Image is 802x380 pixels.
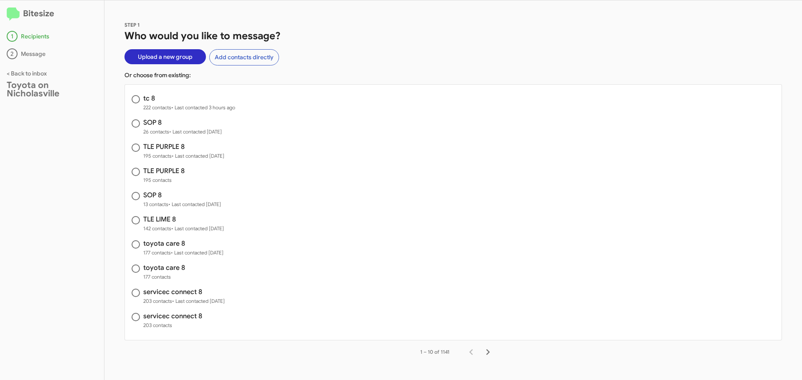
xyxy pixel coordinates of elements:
span: 26 contacts [143,128,222,136]
div: 1 – 10 of 1141 [420,348,449,356]
h3: TLE LIME 8 [143,216,224,223]
h3: SOP 8 [143,119,222,126]
button: Upload a new group [124,49,206,64]
span: 177 contacts [143,273,185,281]
span: 195 contacts [143,176,185,184]
span: • Last contacted 3 hours ago [171,104,235,111]
span: • Last contacted [DATE] [172,153,224,159]
h1: Who would you like to message? [124,29,782,43]
div: Message [7,48,97,59]
span: 195 contacts [143,152,224,160]
h2: Bitesize [7,7,97,21]
span: 142 contacts [143,224,224,233]
span: 203 contacts [143,297,225,305]
h3: TLE PURPLE 8 [143,143,224,150]
span: 203 contacts [143,321,202,330]
h3: SOP 8 [143,192,221,199]
h3: tc 8 [143,95,235,102]
span: • Last contacted [DATE] [171,249,223,256]
button: Next page [480,344,496,360]
h3: toyota care 8 [143,240,223,247]
span: • Last contacted [DATE] [169,128,222,135]
span: 13 contacts [143,200,221,209]
span: • Last contacted [DATE] [172,298,225,304]
h3: servicec connect 8 [143,313,202,320]
h3: toyota care 8 [143,264,185,271]
span: 177 contacts [143,249,223,257]
p: Or choose from existing: [124,71,782,79]
div: 1 [7,31,18,42]
a: < Back to inbox [7,70,47,77]
button: Previous page [463,344,480,360]
span: • Last contacted [DATE] [171,225,224,232]
img: logo-minimal.svg [7,8,20,21]
h3: TLE PURPLE 8 [143,168,185,174]
h3: servicec connect 8 [143,289,225,295]
span: Upload a new group [138,49,193,64]
span: 222 contacts [143,103,235,112]
div: Recipients [7,31,97,42]
span: STEP 1 [124,22,140,28]
button: Add contacts directly [209,49,279,65]
div: 2 [7,48,18,59]
div: Toyota on Nicholasville [7,81,97,98]
span: • Last contacted [DATE] [168,201,221,207]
